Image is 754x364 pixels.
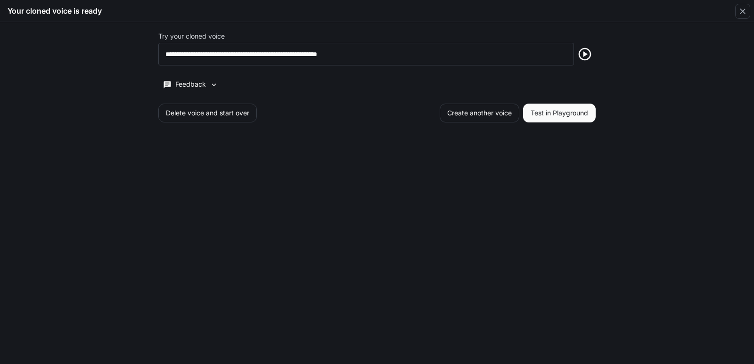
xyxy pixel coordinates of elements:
p: Try your cloned voice [158,33,225,40]
button: Test in Playground [523,104,596,122]
button: Delete voice and start over [158,104,257,122]
h5: Your cloned voice is ready [8,6,102,16]
button: Create another voice [440,104,519,122]
button: Feedback [158,77,222,92]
